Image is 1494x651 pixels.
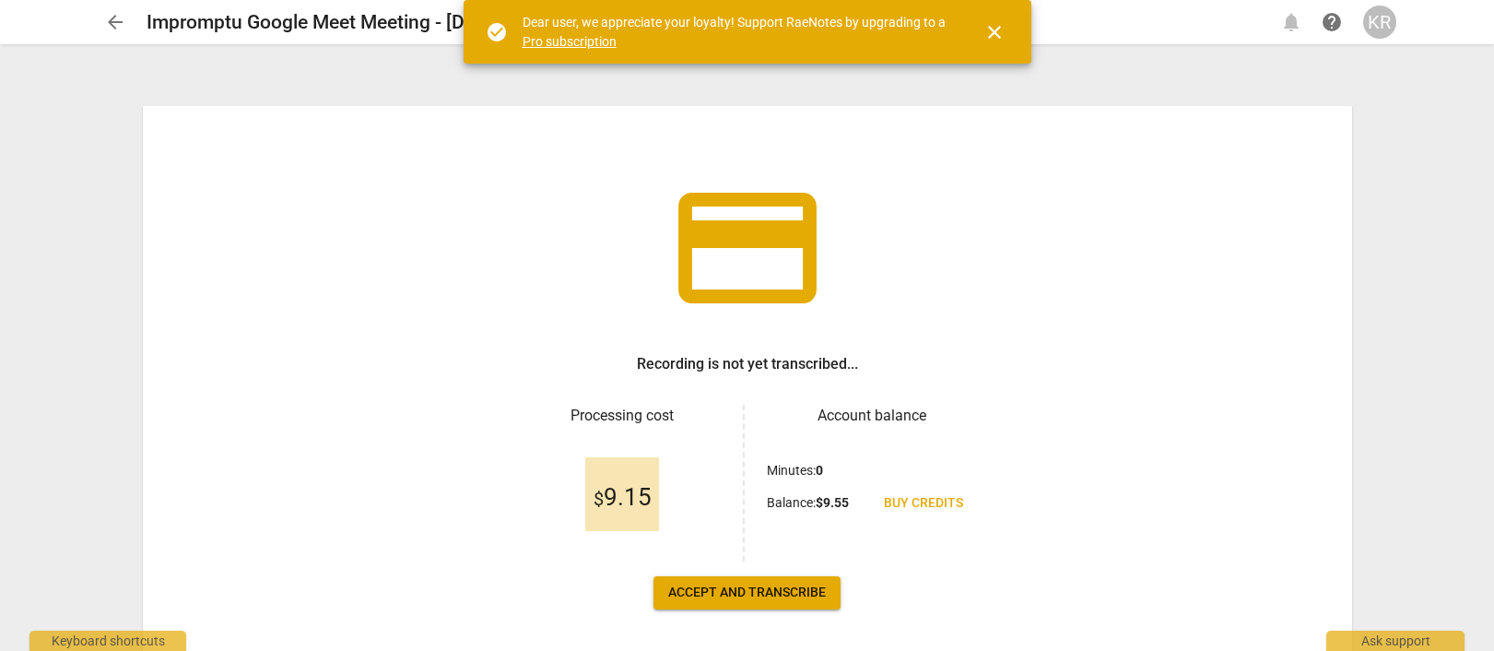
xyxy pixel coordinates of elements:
[517,405,728,427] h3: Processing cost
[767,461,823,480] p: Minutes :
[486,21,508,43] span: check_circle
[1321,11,1343,33] span: help
[665,165,830,331] span: credit_card
[637,353,858,375] h3: Recording is not yet transcribed...
[29,631,186,651] div: Keyboard shortcuts
[1363,6,1396,39] button: KR
[653,576,841,610] button: Accept and transcribe
[1315,6,1348,39] a: Help
[147,11,505,34] h2: Impromptu Google Meet Meeting - [DATE]
[884,494,963,513] span: Buy credits
[767,405,978,427] h3: Account balance
[816,463,823,478] b: 0
[869,487,978,520] a: Buy credits
[668,584,826,602] span: Accept and transcribe
[594,484,652,512] span: 9.15
[767,493,849,513] p: Balance :
[972,10,1017,54] button: Close
[594,488,604,510] span: $
[523,13,950,51] div: Dear user, we appreciate your loyalty! Support RaeNotes by upgrading to a
[983,21,1006,43] span: close
[1326,631,1465,651] div: Ask support
[523,34,617,49] a: Pro subscription
[816,495,849,510] b: $ 9.55
[104,11,126,33] span: arrow_back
